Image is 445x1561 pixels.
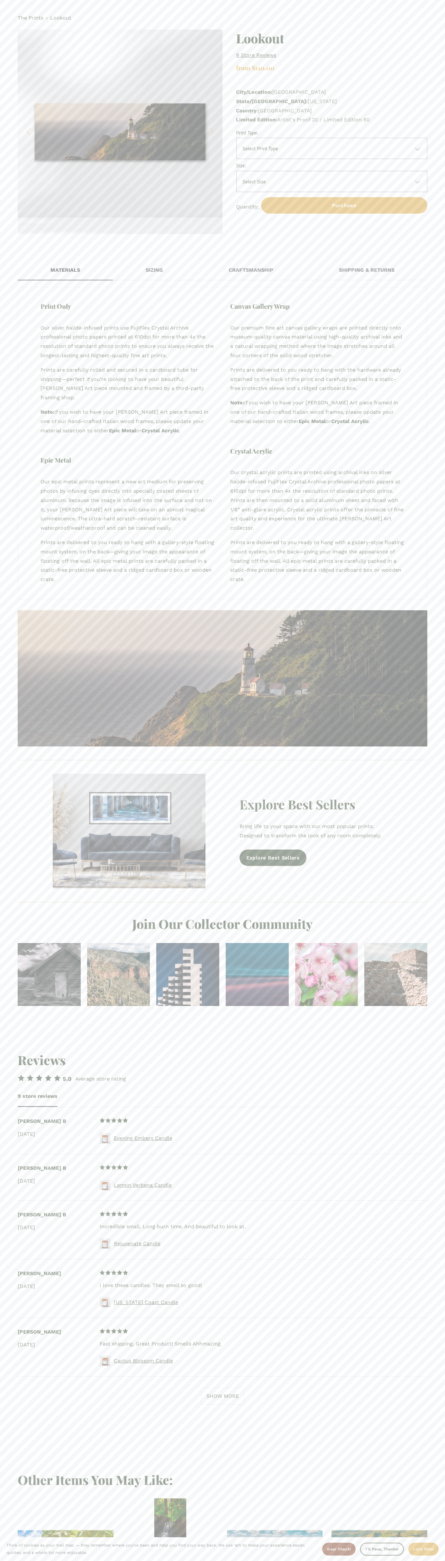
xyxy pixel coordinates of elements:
div: Materials [18,261,113,280]
strong: Note: [41,409,54,415]
a: Cactus Blossom Candle [114,1358,173,1364]
dd: [PERSON_NAME] [18,1327,100,1340]
div: 5.0 average store rating [18,1052,427,1083]
strong: Epic Metal [299,418,326,424]
h4: Canvas Gallery Wrap [230,302,290,311]
span: I'll Pass, Thanks! [366,1547,398,1551]
span: Purchase [332,202,356,208]
p: Our silver halide-infused prints use FujiFlex Crystal Archive professional photo papers printed a... [41,323,215,360]
img: Rennacker+Art-Candle-Rejuvenate+2.jpg [100,1239,110,1249]
a: Lookout [50,13,71,23]
strong: Crystal Acrylic [331,418,369,424]
p: Our epic metal prints represent a new art medium for preserving photos by infusing dyes directly ... [41,477,215,533]
span: [US_STATE] [308,98,337,104]
img: Rennacker+Art-Candle-Evening+Embers+2.jpg [100,1133,110,1144]
dd: [PERSON_NAME] [18,1269,100,1282]
dd: [PERSON_NAME] B [18,1117,100,1130]
p: Prints are carefully rolled and secured in a cardboard tube for shipping—perfect if you’re lookin... [41,366,215,402]
dd: I love these candles. They smell so good! [100,1281,427,1290]
h2: Reviews [18,1052,427,1069]
a: Evening Embers Candle [114,1135,172,1141]
a: The Prints [18,13,43,23]
img: Bloom by Rennacker Art Artist's Proof 20 / Limited Edition 80 Rexford, Montana Nikon D800E, @105 ... [295,943,359,1007]
div: Average store rating [75,1075,126,1082]
span: Let's Ride! [413,1547,434,1551]
span: State/[GEOGRAPHIC_DATA]: [236,98,308,104]
dd: [DATE] [18,1340,100,1350]
div: Size: [236,163,427,169]
a: Lemon Verbena Candle [114,1182,172,1188]
h2: Other Items You May Like: [18,1472,427,1488]
p: Our premium fine art canvas gallery wraps are printed directly onto museum-quality canvas materia... [230,323,404,360]
dd: [PERSON_NAME] B [18,1210,100,1223]
p: Think of cookies as your trail map — they remember where you’ve been and help you find your way b... [6,1542,316,1557]
button: View larger image [100,1297,110,1308]
img: Seaside Sunset by Rennacker Art Artist's Proof 20 / Limited Edition 80 San Clemente, California C... [226,943,289,1007]
label: Quantity: [236,202,259,212]
span: Country: [236,108,258,114]
button: Let's Ride! [408,1543,439,1556]
div: Shipping & Returns [306,261,427,280]
iframe: Payment method messaging [235,75,429,84]
p: Our crystal acrylic prints are printed using archival inks on silver halide-infused FujiFlex Crys... [230,468,404,533]
button: View larger image [100,1239,110,1249]
dd: [PERSON_NAME] B [18,1164,100,1177]
dd: [DATE] [18,1177,100,1186]
span: City/Location: [236,89,272,95]
button: I'll Pass, Thanks! [360,1543,404,1556]
p: If you wish to have your [PERSON_NAME] Art piece framed in one of our hand-crafted Italian wood f... [230,398,404,426]
div: 5.0 [63,1075,72,1082]
button: Purchase [261,197,427,214]
h1: Lookout [236,30,427,47]
strong: Explore Best Sellers [240,796,355,813]
a: 9 store reviews [236,51,276,60]
div: from $110.00 [236,64,427,72]
div: Print Type: [236,130,427,136]
button: View 9 store reviews [18,1093,58,1099]
button: Previous [24,124,41,140]
h4: Print Only [41,302,71,311]
img: Rennacker+Art-Candle-Oregon+Coast+2.jpg [100,1297,110,1308]
strong: Note: [230,400,244,406]
strong: Epic Metal [109,428,136,434]
img: Zenith I by Rennacker Art Artist's Proof 20 / Limited Edition 80 San Diego, California Nikon D800... [156,943,220,1007]
div: Sizing [113,261,196,280]
button: Show more reviews [201,1388,244,1405]
span: Limited Edition: [236,117,277,123]
div: Craftsmanship [196,261,306,280]
span: › [46,13,48,23]
img: Mormon Row by Rennacker Art Artist's Proof 20 / Limited Edition 80 Grand Teton National Park, Wyo... [18,943,81,1007]
p: Prints are delivered to you ready to hang with a gallery-style floating mount system, on the back... [41,538,215,584]
dd: Incredible small. Long burn time. And beautiful to look at. [100,1222,427,1231]
span: Artist's Proof 20 / Limited Edition 80 [277,117,370,123]
img: Rennacker+Art-Candle-Lemon+Verbena+2.jpg [100,1180,110,1191]
img: Rennacker+Art-Candle-Summer+1.jpg [100,1356,110,1366]
p: Prints are delivered to you ready to hang with a gallery-style floating mount system, on the back... [230,538,404,584]
dd: [DATE] [18,1223,100,1232]
p: Bring life to your space with our most popular prints. Designed to transform the look of any room... [240,822,392,841]
div: Gallery [18,30,222,234]
button: Gear Check! [322,1543,356,1556]
button: View larger image [100,1133,110,1144]
img: Saguaro Summer by Rennacker Art Artist's Proof 20 / Limited Edition 80 Tonto National Forest, Ari... [87,943,151,1007]
h2: Join Our Collector Community [18,916,427,932]
button: View larger image [100,1356,110,1366]
span: [GEOGRAPHIC_DATA] [258,108,312,114]
p: Prints are delivered to you ready to hang with the hardware already attached to the back of the p... [230,366,404,393]
p: If you wish to have your [PERSON_NAME] Art piece framed in one of our hand-crafted Italian wood f... [41,408,215,435]
dd: [DATE] [18,1282,100,1291]
button: Next [200,124,216,140]
dd: Fast shipping, Great Product! Smells Ahhmazing. [100,1339,427,1349]
button: View larger image [100,1180,110,1191]
h4: Epic Metal [41,456,71,464]
img: Lighthouse perched on a cliff overlooking the vast, misty ocean. [18,30,222,234]
span: Gear Check! [327,1547,351,1551]
a: [US_STATE] Coast Candle [114,1299,178,1305]
span: [GEOGRAPHIC_DATA] [272,89,326,95]
h4: Crystal Acrylic [230,447,272,455]
a: Explore Best Sellers [240,850,306,866]
a: Rejuvenate Candle [114,1240,160,1247]
img: Tuzigoot by Rennacker Art Artist's Proof 20 / Limited Edition 80 Tuzigoot National Monument, Ariz... [364,943,428,1007]
dd: [DATE] [18,1130,100,1139]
